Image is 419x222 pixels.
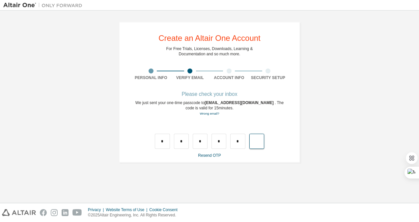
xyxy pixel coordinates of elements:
[88,207,106,212] div: Privacy
[198,153,221,158] a: Resend OTP
[131,92,288,96] div: Please check your inbox
[171,75,210,80] div: Verify Email
[131,100,288,116] div: We just sent your one-time passcode to . The code is valid for 15 minutes.
[51,209,58,216] img: instagram.svg
[158,34,261,42] div: Create an Altair One Account
[249,75,288,80] div: Security Setup
[209,75,249,80] div: Account Info
[166,46,253,57] div: For Free Trials, Licenses, Downloads, Learning & Documentation and so much more.
[131,75,171,80] div: Personal Info
[3,2,86,9] img: Altair One
[62,209,69,216] img: linkedin.svg
[72,209,82,216] img: youtube.svg
[149,207,181,212] div: Cookie Consent
[40,209,47,216] img: facebook.svg
[205,100,275,105] span: [EMAIL_ADDRESS][DOMAIN_NAME]
[106,207,149,212] div: Website Terms of Use
[2,209,36,216] img: altair_logo.svg
[200,112,219,115] a: Go back to the registration form
[88,212,182,218] p: © 2025 Altair Engineering, Inc. All Rights Reserved.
